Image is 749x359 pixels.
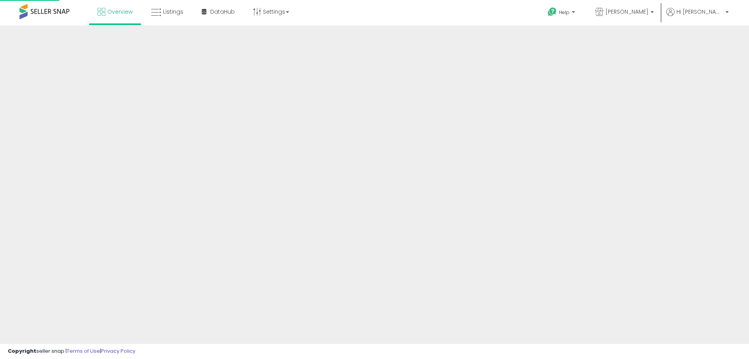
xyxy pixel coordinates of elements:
span: [PERSON_NAME] [605,8,648,16]
div: seller snap | | [8,348,135,355]
a: Help [541,1,583,25]
a: Terms of Use [67,347,100,355]
a: Privacy Policy [101,347,135,355]
span: Listings [163,8,183,16]
span: Hi [PERSON_NAME] [676,8,723,16]
span: DataHub [210,8,235,16]
a: Hi [PERSON_NAME] [666,8,729,25]
i: Get Help [547,7,557,17]
strong: Copyright [8,347,36,355]
span: Help [559,9,570,16]
span: Overview [107,8,133,16]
